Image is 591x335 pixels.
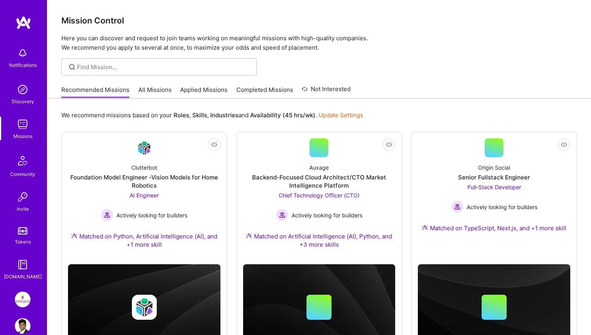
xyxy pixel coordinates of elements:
a: User Avatar [13,318,32,334]
a: Update Settings [319,111,363,119]
img: tokens [18,227,27,235]
div: Senior Fullstack Engineer [458,173,530,181]
img: Community [13,151,32,170]
input: Find Mission... [77,63,251,71]
a: Not Interested [302,84,351,99]
span: Actively looking for builders [467,203,537,211]
h3: Mission Control [61,16,577,25]
a: Company LogoClutterbotFoundation Model Engineer -Vision Models for Home RoboticsAI Engineer Activ... [68,138,220,258]
img: Ateam Purple Icon [246,233,252,239]
div: [DOMAIN_NAME] [4,272,42,281]
i: icon EyeClosed [211,142,217,148]
img: discovery [15,82,30,97]
div: Matched on TypeScript, Next.js, and +1 more skill [422,224,566,232]
div: Backend-Focused Cloud Architect/CTO Market Intelligence Platform [243,173,396,190]
img: Actively looking for builders [101,209,113,221]
b: Industries [210,111,238,119]
div: Auxage [309,163,329,172]
div: Discovery [12,97,34,106]
div: Tokens [15,238,31,246]
a: Syndio: Transformation Engine Modernization [13,292,32,307]
a: Completed Missions [236,86,293,99]
img: Ateam Purple Icon [422,224,428,231]
b: Availability (45 hrs/wk) [250,111,315,119]
a: Recommended Missions [61,86,129,99]
img: Actively looking for builders [276,209,288,221]
div: Origin Social [478,163,510,172]
img: Ateam Purple Icon [71,233,77,239]
img: Company logo [132,295,157,320]
div: Community [10,170,35,178]
div: Matched on Python, Artificial Intelligence (AI), and +1 more skill [68,232,220,249]
a: AuxageBackend-Focused Cloud Architect/CTO Market Intelligence PlatformChief Technology Officer (C... [243,138,396,258]
span: AI Engineer [130,192,159,199]
img: Actively looking for builders [451,201,464,213]
div: Missions [13,132,32,140]
img: Invite [15,189,30,205]
div: Matched on Artificial Intelligence (AI), Python, and +3 more skills [243,232,396,249]
div: Foundation Model Engineer -Vision Models for Home Robotics [68,173,220,190]
p: Here you can discover and request to join teams working on meaningful missions with high-quality ... [61,34,577,52]
a: All Missions [138,86,172,99]
i: icon SearchGrey [68,63,77,72]
span: Actively looking for builders [292,211,362,219]
b: Skills [192,111,207,119]
img: bell [15,45,30,61]
img: teamwork [15,116,30,132]
p: We recommend missions based on your , , and . [61,111,363,119]
a: Applied Missions [180,86,227,99]
img: guide book [15,257,30,272]
img: Syndio: Transformation Engine Modernization [15,292,30,307]
img: logo [16,16,31,30]
i: icon EyeClosed [386,142,392,148]
span: Chief Technology Officer (CTO) [279,192,360,199]
div: Invite [17,205,29,213]
a: Origin SocialSenior Fullstack EngineerFull-Stack Developer Actively looking for buildersActively ... [418,138,570,242]
i: icon EyeClosed [561,142,567,148]
div: Notifications [9,61,37,69]
span: Actively looking for builders [116,211,187,219]
div: Clutterbot [131,163,157,172]
span: Full-Stack Developer [467,184,521,190]
img: User Avatar [15,318,30,334]
img: Company Logo [135,139,154,157]
b: Roles [174,111,189,119]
